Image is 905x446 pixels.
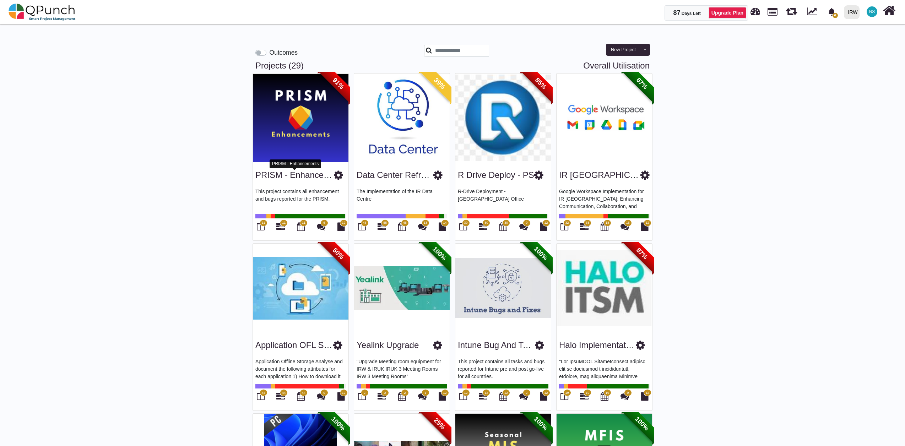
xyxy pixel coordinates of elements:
i: Document Library [439,392,446,401]
i: Calendar [297,392,305,401]
i: Document Library [337,222,345,231]
a: Data Center Refresh [357,170,435,180]
p: "Lor IpsuMDOL Sitametconsect adipisc elit se doeiusmod t incididuntutl, etdolore, mag aliquaenima... [559,358,650,379]
span: 67% [622,64,662,103]
span: 2 [404,391,406,396]
span: 12 [645,391,649,396]
span: 30 [464,221,467,225]
span: Releases [786,4,797,15]
h3: Halo Implementation [559,340,636,350]
span: 44 [302,391,305,396]
span: 0 [526,221,527,225]
h3: Application OFL STRG [255,340,333,350]
span: 44 [261,391,265,396]
span: 33 [586,221,589,225]
span: 12 [504,391,508,396]
span: 12 [645,221,649,225]
i: Gantt [580,222,589,231]
p: Google Workspace Implementation for IR [GEOGRAPHIC_DATA]: Enhancing Communication, Collaboration,... [559,188,650,209]
i: Gantt [479,392,487,401]
a: R Drive Deploy - PS [458,170,534,180]
i: Gantt [378,222,386,231]
span: 12 [464,391,467,396]
span: 100% [420,234,459,273]
span: 11 [282,221,286,225]
i: Punch Discussions [621,222,629,231]
i: Calendar [601,222,608,231]
span: 1 [424,391,426,396]
p: The Implementation of the IR Data Centre [357,188,447,209]
svg: bell fill [828,8,835,16]
a: 55 [378,225,386,231]
span: Days Left [682,11,701,16]
a: 19 [580,395,589,401]
span: 14 [443,221,446,225]
i: Calendar [499,392,507,401]
span: Dashboard [750,4,760,15]
i: Calendar [499,222,507,231]
img: qpunch-sp.fa6292f.png [9,1,76,23]
i: Board [257,392,265,401]
span: 0 [833,13,838,18]
span: 19 [586,391,589,396]
span: 11 [261,221,265,225]
i: Home [883,4,895,17]
a: Halo Implementation [559,340,637,350]
a: 30 [479,225,487,231]
span: Projects [768,5,777,16]
a: 11 [276,225,285,231]
span: 18 [606,221,609,225]
i: Board [358,222,366,231]
a: 2 [378,395,386,401]
span: 19 [606,391,609,396]
span: 30 [504,221,508,225]
i: Document Library [540,222,547,231]
span: 0 [323,391,325,396]
a: bell fill0 [824,0,841,23]
a: Yealink Upgrade [357,340,419,350]
a: IR [GEOGRAPHIC_DATA] Google WSI [559,170,707,180]
i: Calendar [398,222,406,231]
div: Notification [825,5,838,18]
span: 32 [565,221,569,225]
a: Application OFL STRG [255,340,342,350]
a: IRW [841,0,862,24]
a: NS [862,0,882,23]
i: Board [358,392,366,401]
span: 50% [319,234,358,273]
span: 91% [319,64,358,103]
i: Punch Discussions [621,392,629,401]
a: Intune Bug and Tasks [458,340,540,350]
a: 12 [479,395,487,401]
h3: Data Center Refresh [357,170,433,180]
span: 2 [364,391,365,396]
h3: IR Sudan Google WSI [559,170,640,180]
p: This project contains all tasks and bugs reported for Intune pre and post go-live for all countries. [458,358,548,379]
a: Overall Utilisation [583,61,650,71]
div: Dynamic Report [803,0,824,24]
span: 19 [565,391,569,396]
a: 33 [580,225,589,231]
i: Document Library [337,392,345,401]
span: 87% [622,234,662,273]
i: Document Library [540,392,547,401]
span: 55 [383,221,387,225]
i: Gantt [378,392,386,401]
span: 87 [673,9,680,16]
span: 25% [420,404,459,443]
i: Board [257,222,265,231]
span: 45 [363,221,366,225]
i: Punch Discussions [519,222,528,231]
i: Board [459,222,467,231]
span: 15 [626,221,630,225]
p: R-Drive Deployment - [GEOGRAPHIC_DATA] Office [458,188,548,209]
i: Board [459,392,467,401]
span: 2 [526,391,527,396]
i: Board [560,392,568,401]
i: Gantt [580,392,589,401]
span: 45 [403,221,407,225]
span: 12 [443,391,446,396]
i: Gantt [276,222,285,231]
